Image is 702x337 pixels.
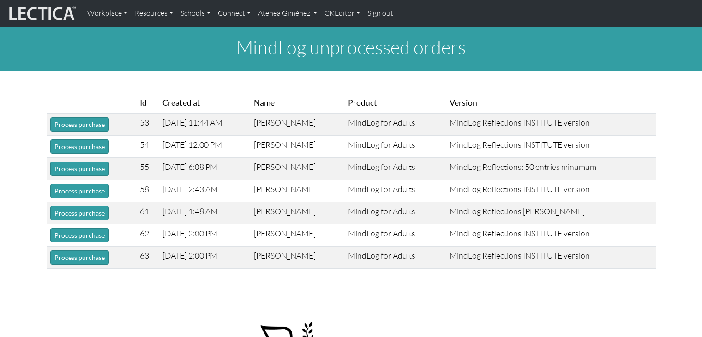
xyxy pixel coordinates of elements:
[159,202,250,224] td: [DATE] 1:48 AM
[344,114,446,136] td: MindLog for Adults
[136,224,159,247] td: 62
[344,93,446,114] th: Product
[446,136,655,158] td: MindLog Reflections INSTITUTE version
[214,4,254,23] a: Connect
[50,206,109,220] button: Process purchase
[344,202,446,224] td: MindLog for Adults
[250,136,344,158] td: [PERSON_NAME]
[250,224,344,247] td: [PERSON_NAME]
[84,4,131,23] a: Workplace
[250,247,344,269] td: [PERSON_NAME]
[50,139,109,154] button: Process purchase
[136,202,159,224] td: 61
[446,93,655,114] th: Version
[136,158,159,180] td: 55
[7,5,76,22] img: lecticalive
[250,114,344,136] td: [PERSON_NAME]
[446,180,655,202] td: MindLog Reflections INSTITUTE version
[344,158,446,180] td: MindLog for Adults
[136,136,159,158] td: 54
[254,4,321,23] a: Atenea Giménez
[136,93,159,114] th: Id
[250,180,344,202] td: [PERSON_NAME]
[159,136,250,158] td: [DATE] 12:00 PM
[250,202,344,224] td: [PERSON_NAME]
[250,93,344,114] th: Name
[446,114,655,136] td: MindLog Reflections INSTITUTE version
[159,114,250,136] td: [DATE] 11:44 AM
[250,158,344,180] td: [PERSON_NAME]
[159,158,250,180] td: [DATE] 6:08 PM
[159,93,250,114] th: Created at
[446,224,655,247] td: MindLog Reflections INSTITUTE version
[131,4,177,23] a: Resources
[446,202,655,224] td: MindLog Reflections [PERSON_NAME]
[446,247,655,269] td: MindLog Reflections INSTITUTE version
[50,184,109,198] button: Process purchase
[136,180,159,202] td: 58
[344,224,446,247] td: MindLog for Adults
[159,180,250,202] td: [DATE] 2:43 AM
[177,4,214,23] a: Schools
[344,247,446,269] td: MindLog for Adults
[136,114,159,136] td: 53
[136,247,159,269] td: 63
[321,4,364,23] a: CKEditor
[446,158,655,180] td: MindLog Reflections: 50 entries minumum
[344,180,446,202] td: MindLog for Adults
[364,4,397,23] a: Sign out
[344,136,446,158] td: MindLog for Adults
[50,162,109,176] button: Process purchase
[50,117,109,132] button: Process purchase
[50,250,109,265] button: Process purchase
[159,224,250,247] td: [DATE] 2:00 PM
[50,228,109,242] button: Process purchase
[159,247,250,269] td: [DATE] 2:00 PM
